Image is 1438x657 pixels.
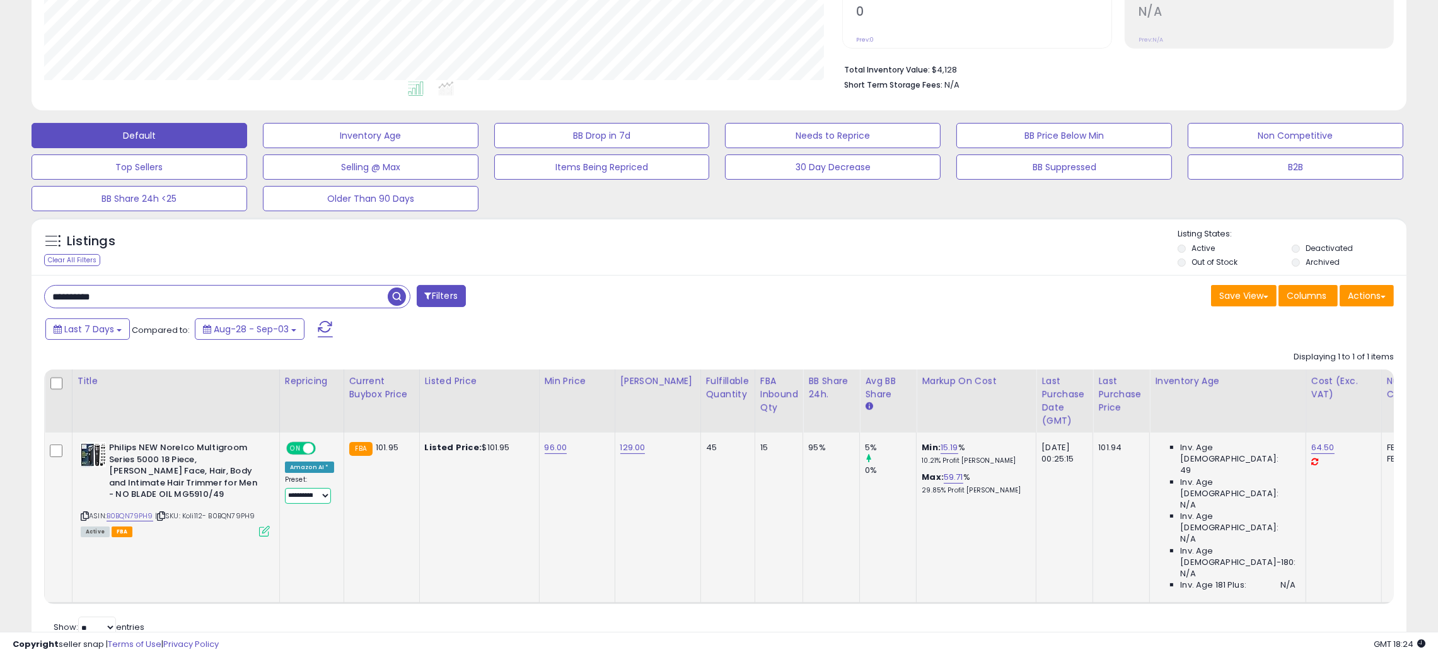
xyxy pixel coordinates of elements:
button: Actions [1340,285,1394,306]
b: Short Term Storage Fees: [844,79,942,90]
small: Avg BB Share. [865,401,873,412]
div: ASIN: [81,442,270,535]
p: Listing States: [1178,228,1406,240]
span: Inv. Age [DEMOGRAPHIC_DATA]-180: [1180,545,1296,568]
a: 96.00 [545,441,567,454]
div: Clear All Filters [44,254,100,266]
button: BB Suppressed [956,154,1172,180]
div: 101.94 [1098,442,1140,453]
span: FBA [112,526,133,537]
b: Max: [922,471,944,483]
div: [PERSON_NAME] [620,375,695,388]
div: Avg BB Share [865,375,911,401]
h2: 0 [856,4,1111,21]
div: Displaying 1 to 1 of 1 items [1294,351,1394,363]
div: % [922,472,1026,495]
a: 129.00 [620,441,646,454]
a: Privacy Policy [163,638,219,650]
button: Items Being Repriced [494,154,710,180]
div: Title [78,375,274,388]
th: The percentage added to the cost of goods (COGS) that forms the calculator for Min & Max prices. [917,369,1036,433]
small: Prev: N/A [1139,36,1163,44]
span: Compared to: [132,324,190,336]
span: | SKU: Koli112- B0BQN79PH9 [155,511,255,521]
button: BB Drop in 7d [494,123,710,148]
div: 0% [865,465,916,476]
div: Listed Price [425,375,534,388]
b: Philips NEW Norelco Multigroom Series 5000 18 Piece, [PERSON_NAME] Face, Hair, Body and Intimate ... [109,442,262,504]
button: Top Sellers [32,154,247,180]
button: Needs to Reprice [725,123,941,148]
div: $101.95 [425,442,530,453]
div: Preset: [285,475,334,503]
span: ON [287,443,303,454]
b: Total Inventory Value: [844,64,930,75]
button: Filters [417,285,466,307]
div: Min Price [545,375,610,388]
button: BB Share 24h <25 [32,186,247,211]
div: Amazon AI * [285,462,334,473]
span: 2025-09-12 18:24 GMT [1374,638,1425,650]
a: 15.19 [941,441,958,454]
span: Aug-28 - Sep-03 [214,323,289,335]
p: 10.21% Profit [PERSON_NAME] [922,456,1026,465]
li: $4,128 [844,61,1384,76]
h2: N/A [1139,4,1393,21]
p: 29.85% Profit [PERSON_NAME] [922,486,1026,495]
div: Inventory Age [1155,375,1300,388]
button: BB Price Below Min [956,123,1172,148]
div: Last Purchase Date (GMT) [1041,375,1087,427]
span: N/A [944,79,960,91]
b: Listed Price: [425,441,482,453]
span: Columns [1287,289,1326,302]
div: FBM: 1 [1387,453,1429,465]
div: Last Purchase Price [1098,375,1144,414]
div: FBA inbound Qty [760,375,798,414]
div: Cost (Exc. VAT) [1311,375,1376,401]
span: Show: entries [54,621,144,633]
button: Save View [1211,285,1277,306]
div: Markup on Cost [922,375,1031,388]
a: 59.71 [944,471,963,484]
div: % [922,442,1026,465]
div: Current Buybox Price [349,375,414,401]
button: B2B [1188,154,1403,180]
button: Older Than 90 Days [263,186,478,211]
div: Num of Comp. [1387,375,1433,401]
a: 64.50 [1311,441,1335,454]
button: Non Competitive [1188,123,1403,148]
span: Inv. Age [DEMOGRAPHIC_DATA]: [1180,511,1296,533]
h5: Listings [67,233,115,250]
span: N/A [1180,533,1195,545]
span: N/A [1280,579,1296,591]
img: 51+44+C+bBL._SL40_.jpg [81,442,106,467]
span: OFF [314,443,334,454]
button: Selling @ Max [263,154,478,180]
a: Terms of Use [108,638,161,650]
span: 101.95 [376,441,398,453]
label: Out of Stock [1192,257,1238,267]
button: Last 7 Days [45,318,130,340]
label: Deactivated [1306,243,1353,253]
strong: Copyright [13,638,59,650]
span: Inv. Age [DEMOGRAPHIC_DATA]: [1180,477,1296,499]
span: All listings currently available for purchase on Amazon [81,526,110,537]
label: Active [1192,243,1215,253]
button: Columns [1279,285,1338,306]
small: FBA [349,442,373,456]
a: B0BQN79PH9 [107,511,153,521]
span: Inv. Age 181 Plus: [1180,579,1246,591]
div: 45 [706,442,745,453]
b: Min: [922,441,941,453]
div: FBA: 0 [1387,442,1429,453]
div: Repricing [285,375,339,388]
span: Inv. Age [DEMOGRAPHIC_DATA]: [1180,442,1296,465]
div: BB Share 24h. [808,375,854,401]
div: Fulfillable Quantity [706,375,750,401]
div: 95% [808,442,850,453]
button: Aug-28 - Sep-03 [195,318,304,340]
div: 15 [760,442,794,453]
small: Prev: 0 [856,36,874,44]
div: seller snap | | [13,639,219,651]
button: Inventory Age [263,123,478,148]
